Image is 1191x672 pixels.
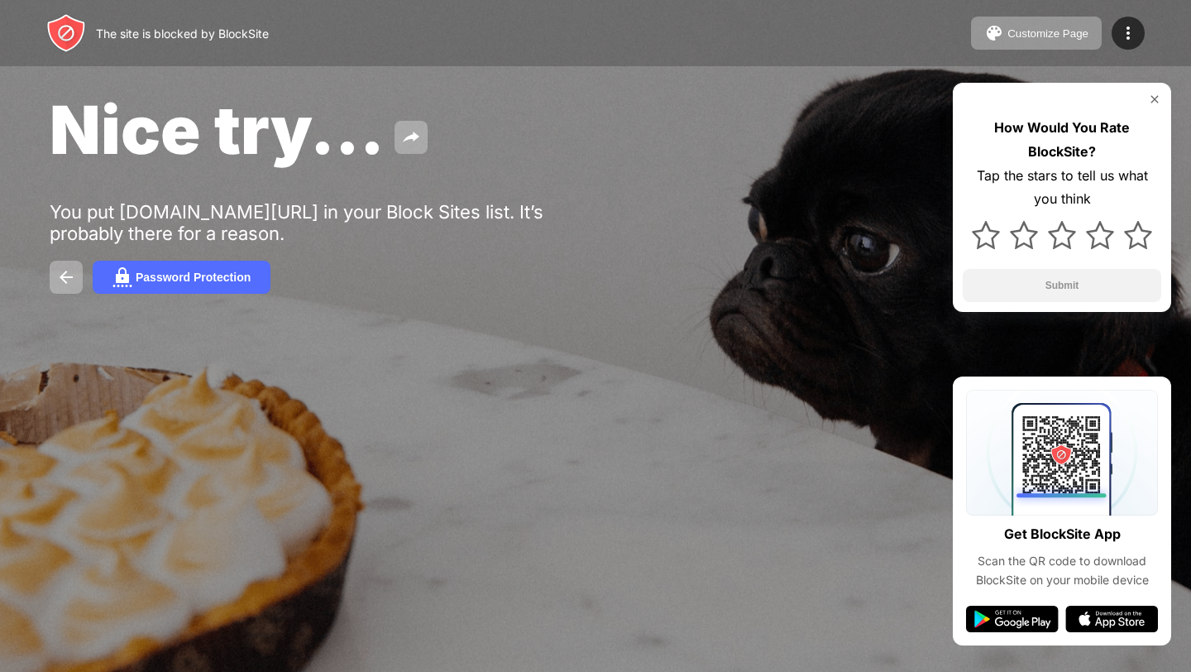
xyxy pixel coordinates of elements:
[50,89,385,170] span: Nice try...
[972,221,1000,249] img: star.svg
[1148,93,1161,106] img: rate-us-close.svg
[93,261,270,294] button: Password Protection
[1124,221,1152,249] img: star.svg
[963,269,1161,302] button: Submit
[963,164,1161,212] div: Tap the stars to tell us what you think
[96,26,269,41] div: The site is blocked by BlockSite
[971,17,1102,50] button: Customize Page
[56,267,76,287] img: back.svg
[46,13,86,53] img: header-logo.svg
[1010,221,1038,249] img: star.svg
[966,390,1158,516] img: qrcode.svg
[966,606,1059,632] img: google-play.svg
[1118,23,1138,43] img: menu-icon.svg
[1086,221,1114,249] img: star.svg
[1007,27,1088,40] div: Customize Page
[136,271,251,284] div: Password Protection
[966,552,1158,589] div: Scan the QR code to download BlockSite on your mobile device
[1004,522,1121,546] div: Get BlockSite App
[1065,606,1158,632] img: app-store.svg
[50,201,561,244] div: You put [DOMAIN_NAME][URL] in your Block Sites list. It’s probably there for a reason.
[112,267,132,287] img: password.svg
[401,127,421,147] img: share.svg
[984,23,1004,43] img: pallet.svg
[963,116,1161,164] div: How Would You Rate BlockSite?
[1048,221,1076,249] img: star.svg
